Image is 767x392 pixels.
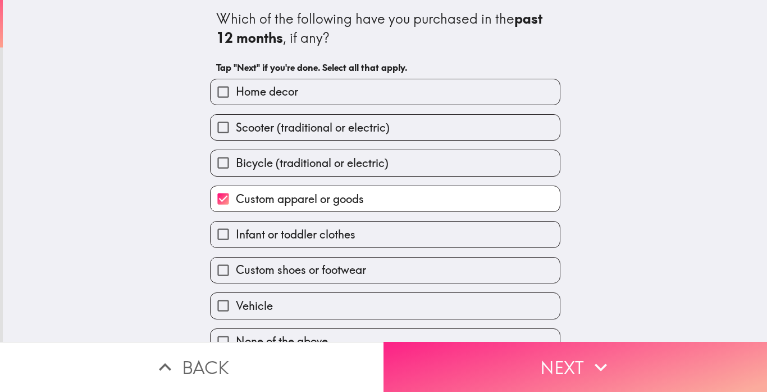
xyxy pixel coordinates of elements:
button: Next [383,342,767,392]
button: Bicycle (traditional or electric) [211,150,560,175]
button: Home decor [211,79,560,105]
span: Vehicle [236,298,273,314]
span: Bicycle (traditional or electric) [236,155,389,171]
span: Home decor [236,84,298,100]
span: Scooter (traditional or electric) [236,120,390,136]
b: past 12 months [216,10,546,46]
h6: Tap "Next" if you're done. Select all that apply. [216,61,554,74]
button: None of the above [211,329,560,354]
button: Custom apparel or goods [211,186,560,211]
span: Custom shoes or footwear [236,262,366,278]
button: Custom shoes or footwear [211,258,560,283]
button: Scooter (traditional or electric) [211,115,560,140]
button: Vehicle [211,293,560,318]
span: None of the above [236,334,328,349]
button: Infant or toddler clothes [211,222,560,247]
div: Which of the following have you purchased in the , if any? [216,10,554,47]
span: Custom apparel or goods [236,191,364,207]
span: Infant or toddler clothes [236,227,355,242]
